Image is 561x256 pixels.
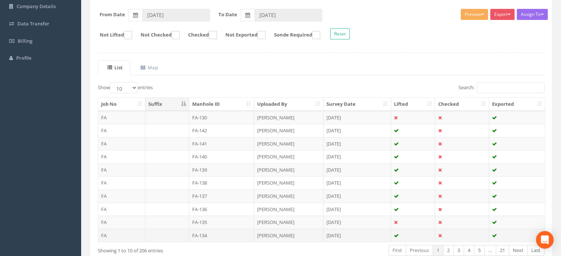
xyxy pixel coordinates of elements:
td: [PERSON_NAME] [254,137,323,150]
td: FA [98,111,145,124]
th: Uploaded By: activate to sort column ascending [254,98,323,111]
a: First [388,245,406,256]
a: Previous [406,245,433,256]
td: FA [98,137,145,150]
td: [PERSON_NAME] [254,229,323,242]
td: FA [98,163,145,176]
td: [DATE] [323,189,391,203]
th: Lifted: activate to sort column ascending [391,98,435,111]
td: [DATE] [323,137,391,150]
td: FA-142 [189,124,254,137]
label: Search: [458,82,544,93]
td: [PERSON_NAME] [254,215,323,229]
th: Suffix: activate to sort column descending [145,98,189,111]
th: Job No: activate to sort column ascending [98,98,145,111]
a: Map [131,60,166,75]
a: 5 [474,245,485,256]
span: Profile [16,55,31,61]
td: FA-136 [189,203,254,216]
td: FA-134 [189,229,254,242]
a: Last [527,245,544,256]
th: Checked: activate to sort column ascending [435,98,489,111]
th: Exported: activate to sort column ascending [489,98,545,111]
td: [PERSON_NAME] [254,176,323,189]
input: From Date [142,9,210,21]
button: Export [490,9,515,20]
td: FA-138 [189,176,254,189]
td: FA-139 [189,163,254,176]
button: Assign To [517,9,548,20]
label: Not Checked [133,31,180,39]
td: FA [98,124,145,137]
label: Checked [181,31,217,39]
a: 1 [433,245,443,256]
input: To Date [254,9,322,21]
td: FA-140 [189,150,254,163]
td: FA-137 [189,189,254,203]
label: To Date [218,11,237,18]
td: [DATE] [323,124,391,137]
span: Billing [18,38,32,44]
span: Data Transfer [17,20,49,27]
uib-tab-heading: Map [141,64,158,71]
label: Not Lifted [92,31,132,39]
td: [DATE] [323,150,391,163]
td: [PERSON_NAME] [254,203,323,216]
th: Survey Date: activate to sort column ascending [323,98,391,111]
td: FA [98,203,145,216]
div: Open Intercom Messenger [536,231,554,249]
td: [DATE] [323,203,391,216]
uib-tab-heading: List [107,64,122,71]
td: FA [98,229,145,242]
label: Not Exported [218,31,266,39]
input: Search: [477,82,544,93]
a: List [98,60,130,75]
td: FA-135 [189,215,254,229]
td: FA [98,189,145,203]
a: … [484,245,496,256]
th: Manhole ID: activate to sort column ascending [189,98,254,111]
td: [PERSON_NAME] [254,189,323,203]
label: From Date [100,11,125,18]
td: [DATE] [323,176,391,189]
td: [PERSON_NAME] [254,124,323,137]
td: [DATE] [323,163,391,176]
div: Showing 1 to 10 of 206 entries [98,244,277,254]
a: 3 [453,245,464,256]
button: Reset [330,28,350,39]
td: [DATE] [323,229,391,242]
td: [DATE] [323,215,391,229]
td: [PERSON_NAME] [254,150,323,163]
select: Showentries [110,82,138,93]
a: 2 [443,245,454,256]
a: 4 [464,245,474,256]
td: FA-130 [189,111,254,124]
a: 21 [496,245,509,256]
td: FA [98,150,145,163]
td: FA [98,215,145,229]
label: Show entries [98,82,153,93]
td: [PERSON_NAME] [254,111,323,124]
td: [PERSON_NAME] [254,163,323,176]
td: FA [98,176,145,189]
button: Preview [461,9,488,20]
td: FA-141 [189,137,254,150]
a: Next [509,245,527,256]
label: Sonde Required [267,31,320,39]
span: Company Details [17,3,56,10]
td: [DATE] [323,111,391,124]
